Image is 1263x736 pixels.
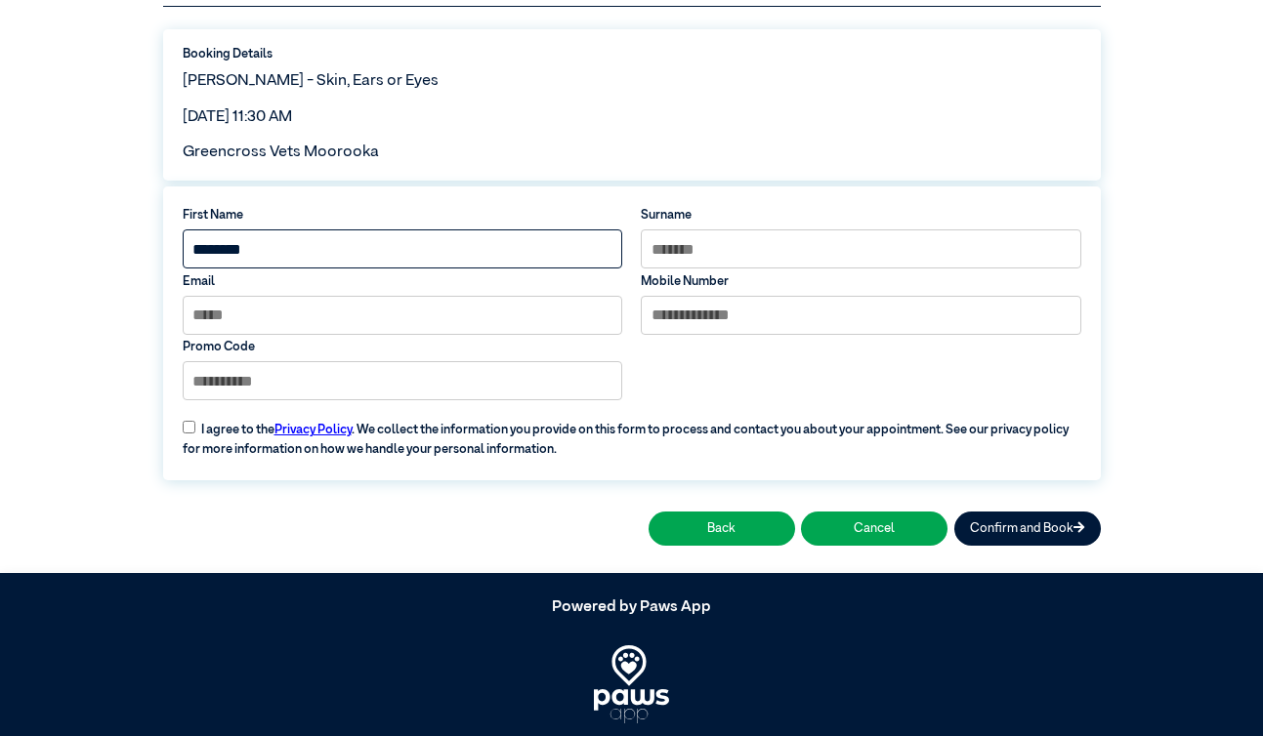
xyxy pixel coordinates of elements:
[594,645,669,723] img: PawsApp
[163,598,1101,617] h5: Powered by Paws App
[183,73,439,89] span: [PERSON_NAME] - Skin, Ears or Eyes
[641,206,1080,225] label: Surname
[173,409,1090,459] label: I agree to the . We collect the information you provide on this form to process and contact you a...
[183,206,622,225] label: First Name
[183,421,195,433] input: I agree to thePrivacy Policy. We collect the information you provide on this form to process and ...
[183,109,292,125] span: [DATE] 11:30 AM
[183,45,1081,63] label: Booking Details
[954,511,1101,546] button: Confirm and Book
[183,144,379,160] span: Greencross Vets Moorooka
[183,272,622,291] label: Email
[801,511,947,546] button: Cancel
[641,272,1080,291] label: Mobile Number
[274,424,352,436] a: Privacy Policy
[183,338,622,356] label: Promo Code
[649,511,795,546] button: Back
